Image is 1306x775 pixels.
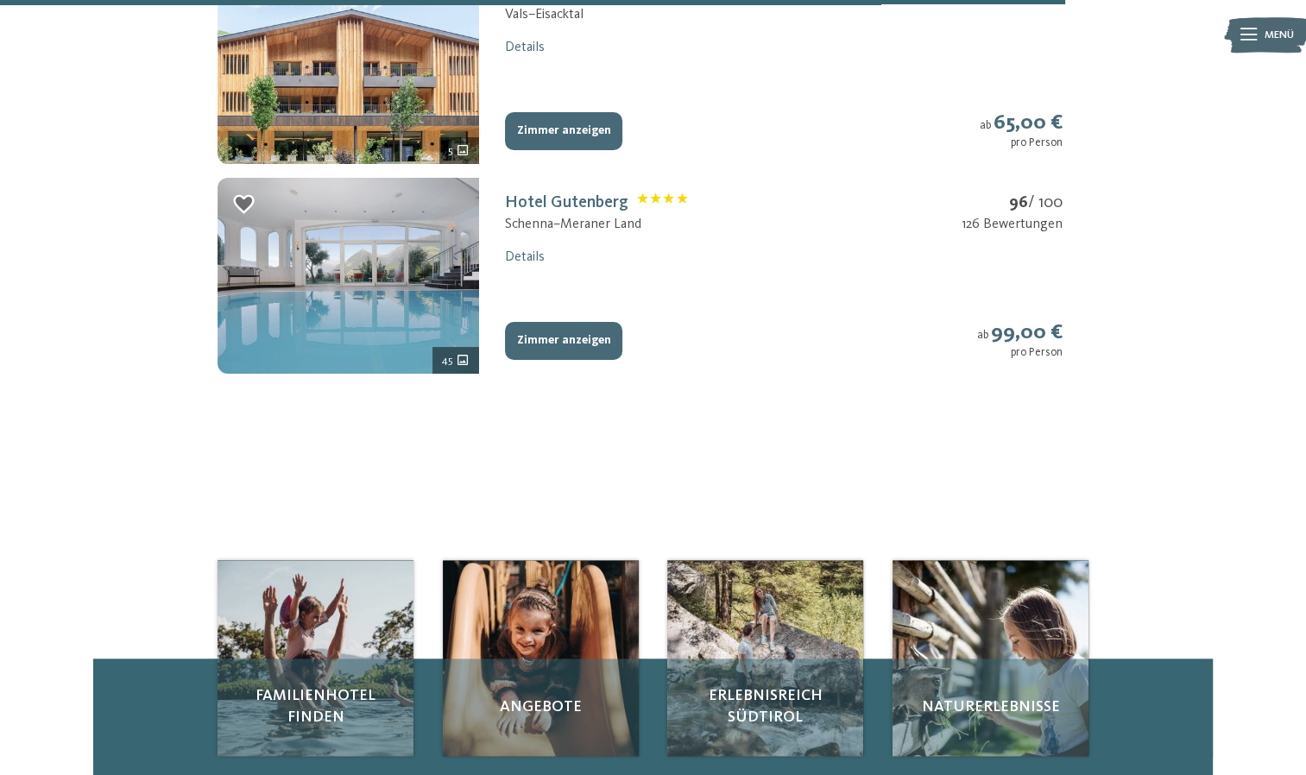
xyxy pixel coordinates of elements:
[456,353,470,368] svg: 45 weitere Bilder
[505,215,688,234] div: Schenna – Meraner Land
[994,112,1063,134] strong: 65,00 €
[432,347,479,374] div: 45 weitere Bilder
[962,215,1063,234] div: 126 Bewertungen
[439,137,479,164] div: 5 weitere Bilder
[505,112,622,150] button: Zimmer anzeigen
[1009,194,1028,211] strong: 96
[458,696,623,718] span: Angebote
[448,143,453,159] span: 5
[505,194,688,211] a: Hotel GutenbergKlassifizierung: 4 Sterne
[218,560,413,756] img: Buchung: Familienhotel wählen und reservieren
[893,560,1088,756] a: Buchung: Familienhotel wählen und reservieren Naturerlebnisse
[231,192,256,217] div: Zu Favoriten hinzufügen
[977,346,1063,360] div: pro Person
[908,696,1073,718] span: Naturerlebnisse
[233,685,398,728] span: Familienhotel finden
[218,178,479,374] img: mss_renderimg.php
[456,143,470,158] svg: 5 weitere Bilder
[637,192,688,214] span: Klassifizierung: 4 Sterne
[443,560,639,756] img: Buchung: Familienhotel wählen und reservieren
[218,560,413,756] a: Buchung: Familienhotel wählen und reservieren Familienhotel finden
[962,192,1063,215] div: / 100
[505,41,545,54] a: Details
[980,110,1063,150] div: ab
[667,560,863,756] img: Buchung: Familienhotel wählen und reservieren
[977,320,1063,360] div: ab
[980,136,1063,150] div: pro Person
[505,250,545,264] a: Details
[505,322,622,360] button: Zimmer anzeigen
[441,353,453,369] span: 45
[893,560,1088,756] img: Buchung: Familienhotel wählen und reservieren
[505,5,748,24] div: Vals – Eisacktal
[443,560,639,756] a: Buchung: Familienhotel wählen und reservieren Angebote
[683,685,848,728] span: Erlebnisreich Südtirol
[991,322,1063,343] strong: 99,00 €
[667,560,863,756] a: Buchung: Familienhotel wählen und reservieren Erlebnisreich Südtirol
